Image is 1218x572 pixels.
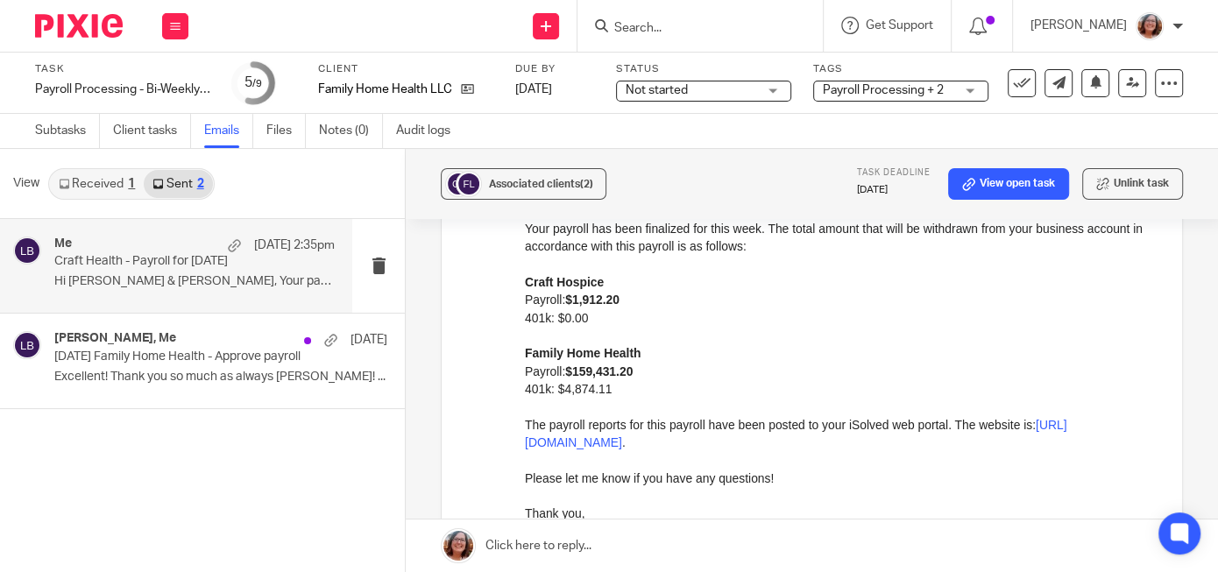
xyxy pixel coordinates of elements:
img: LB%20Reg%20Headshot%208-2-23.jpg [1136,12,1164,40]
span: (2) [580,179,593,189]
p: [PERSON_NAME] [1030,17,1127,34]
div: 2 [197,178,204,190]
strong: $159,431.20 [40,180,108,194]
a: Files [266,114,306,148]
span: Get Support [866,19,933,32]
p: [DATE] 2:35pm [254,237,335,254]
a: Subtasks [35,114,100,148]
a: View open task [948,168,1069,200]
div: Payroll Processing - Bi-Weekly - Family Home Health [35,81,210,98]
div: 1 [128,178,135,190]
span: Payroll Processing + 2 [823,84,944,96]
a: Client tasks [113,114,191,148]
input: Search [613,21,770,37]
span: Task deadline [857,168,931,177]
p: [DATE] [351,331,387,349]
label: Tags [813,62,988,76]
p: [DATE] [857,183,931,197]
p: Family Home Health LLC [318,81,452,98]
h4: [PERSON_NAME], Me [54,331,176,346]
p: Excellent! Thank you so much as always [PERSON_NAME]! ... [54,370,387,385]
span: View [13,174,39,193]
img: svg%3E [456,171,482,197]
p: [DATE] Family Home Health - Approve payroll [54,350,321,364]
span: Not started [626,84,688,96]
label: Client [318,62,493,76]
a: Notes (0) [319,114,383,148]
small: /9 [252,79,262,88]
a: Emails [204,114,253,148]
img: svg%3E [13,331,41,359]
img: svg%3E [13,237,41,265]
p: Craft Health - Payroll for [DATE] [54,254,279,269]
button: Unlink task [1082,168,1183,200]
span: Associated clients [489,179,593,189]
a: Audit logs [396,114,464,148]
img: Pixie [35,14,123,38]
label: Status [616,62,791,76]
p: Hi [PERSON_NAME] & [PERSON_NAME], Your payroll has been... [54,274,335,289]
img: svg%3E [445,171,471,197]
div: 5 [244,73,262,93]
a: Sent2 [144,170,212,198]
strong: $1,912.20 [40,109,95,123]
button: Associated clients(2) [441,168,606,200]
a: Received1 [50,170,144,198]
label: Due by [515,62,594,76]
label: Task [35,62,210,76]
span: [DATE] [515,83,552,95]
h4: Me [54,237,72,251]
